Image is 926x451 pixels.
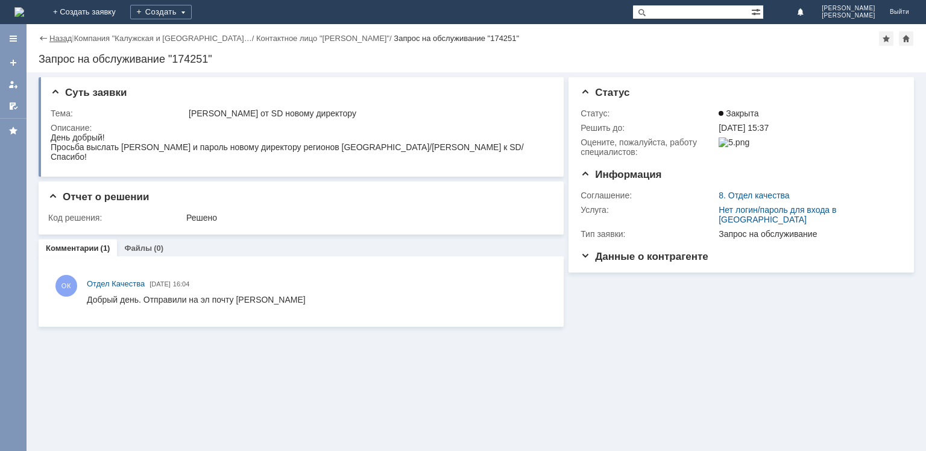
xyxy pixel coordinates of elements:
[48,191,149,203] span: Отчет о решении
[154,244,163,253] div: (0)
[879,31,893,46] div: Добавить в избранное
[256,34,389,43] a: Контактное лицо "[PERSON_NAME]"
[581,169,661,180] span: Информация
[14,7,24,17] img: logo
[581,229,716,239] div: Тип заявки:
[150,280,171,288] span: [DATE]
[256,34,394,43] div: /
[899,31,913,46] div: Сделать домашней страницей
[46,244,99,253] a: Комментарии
[581,205,716,215] div: Услуга:
[581,137,716,157] div: Oцените, пожалуйста, работу специалистов:
[14,7,24,17] a: Перейти на домашнюю страницу
[101,244,110,253] div: (1)
[124,244,152,253] a: Файлы
[4,96,23,116] a: Мои согласования
[581,191,716,200] div: Соглашение:
[87,278,145,290] a: Отдел Качества
[581,251,708,262] span: Данные о контрагенте
[72,33,74,42] div: |
[581,87,629,98] span: Статус
[719,137,749,147] img: 5.png
[173,280,190,288] span: 16:04
[51,109,186,118] div: Тема:
[48,213,184,222] div: Код решения:
[394,34,519,43] div: Запрос на обслуживание "174251"
[581,123,716,133] div: Решить до:
[39,53,914,65] div: Запрос на обслуживание "174251"
[822,12,875,19] span: [PERSON_NAME]
[74,34,256,43] div: /
[87,279,145,288] span: Отдел Качества
[74,34,252,43] a: Компания "Калужская и [GEOGRAPHIC_DATA]…
[51,123,549,133] div: Описание:
[719,229,896,239] div: Запрос на обслуживание
[719,123,769,133] span: [DATE] 15:37
[189,109,547,118] div: [PERSON_NAME] от SD новому директору
[49,34,72,43] a: Назад
[130,5,192,19] div: Создать
[719,109,758,118] span: Закрыта
[186,213,547,222] div: Решено
[4,75,23,94] a: Мои заявки
[719,191,789,200] a: 8. Отдел качества
[719,205,836,224] a: Нет логин/пароль для входа в [GEOGRAPHIC_DATA]
[751,5,763,17] span: Расширенный поиск
[51,87,127,98] span: Суть заявки
[4,53,23,72] a: Создать заявку
[581,109,716,118] div: Статус:
[822,5,875,12] span: [PERSON_NAME]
